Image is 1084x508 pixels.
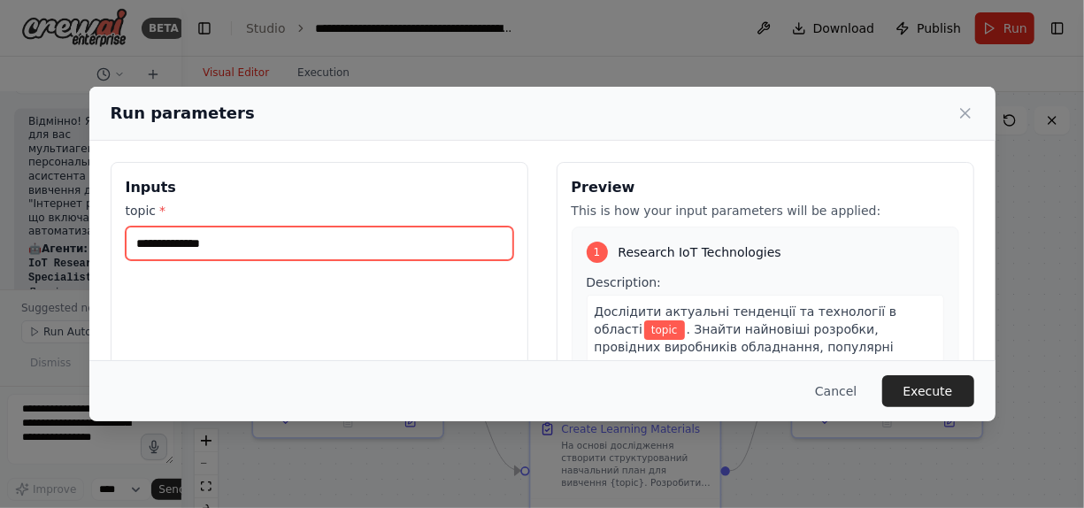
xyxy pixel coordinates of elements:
[111,101,255,126] h2: Run parameters
[126,202,513,219] label: topic
[572,202,959,219] p: This is how your input parameters will be applied:
[882,375,974,407] button: Execute
[595,304,897,336] span: Дослідити актуальні тенденції та технології в області
[572,177,959,198] h3: Preview
[587,275,661,289] span: Description:
[595,322,930,407] span: . Знайти найновіші розробки, провідних виробників обладнання, популярні протоколи зв'язку та плат...
[126,177,513,198] h3: Inputs
[644,320,685,340] span: Variable: topic
[801,375,871,407] button: Cancel
[619,243,781,261] span: Research IoT Technologies
[587,242,608,263] div: 1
